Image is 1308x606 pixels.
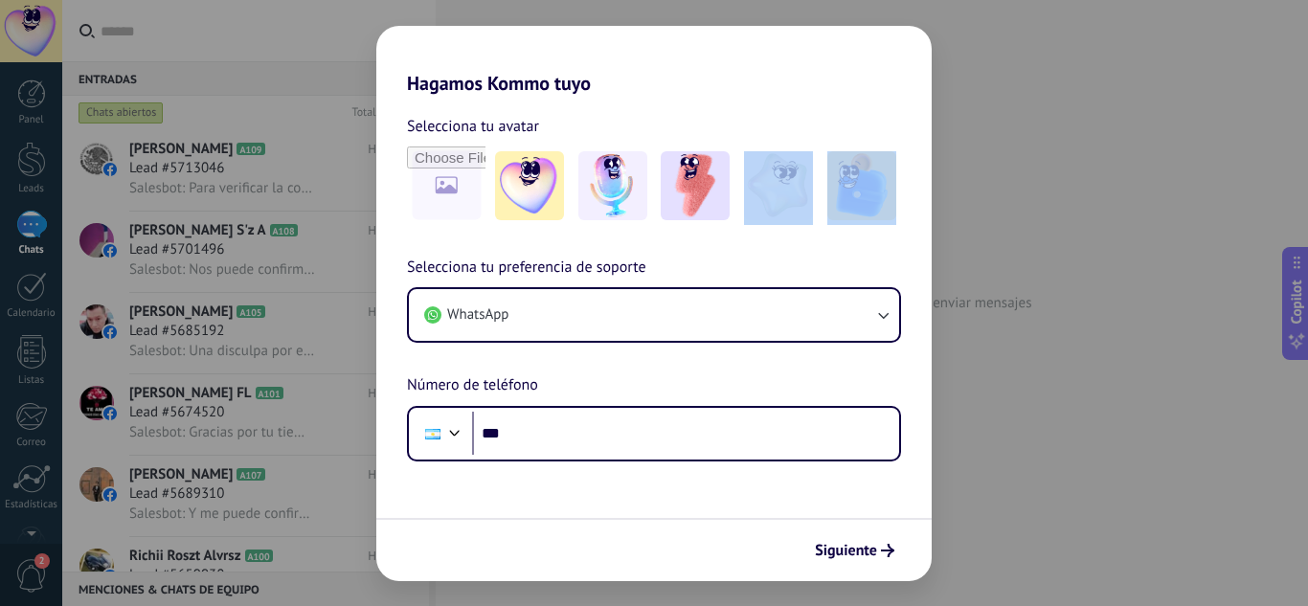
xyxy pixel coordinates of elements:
img: -1.jpeg [495,151,564,220]
span: Selecciona tu preferencia de soporte [407,256,646,281]
img: -3.jpeg [661,151,730,220]
button: Siguiente [806,534,903,567]
button: WhatsApp [409,289,899,341]
img: -2.jpeg [578,151,647,220]
img: -5.jpeg [827,151,896,220]
img: -4.jpeg [744,151,813,220]
div: Argentina: + 54 [415,414,451,454]
span: Número de teléfono [407,373,538,398]
h2: Hagamos Kommo tuyo [376,26,932,95]
span: Selecciona tu avatar [407,114,539,139]
span: WhatsApp [447,305,508,325]
span: Siguiente [815,544,877,557]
